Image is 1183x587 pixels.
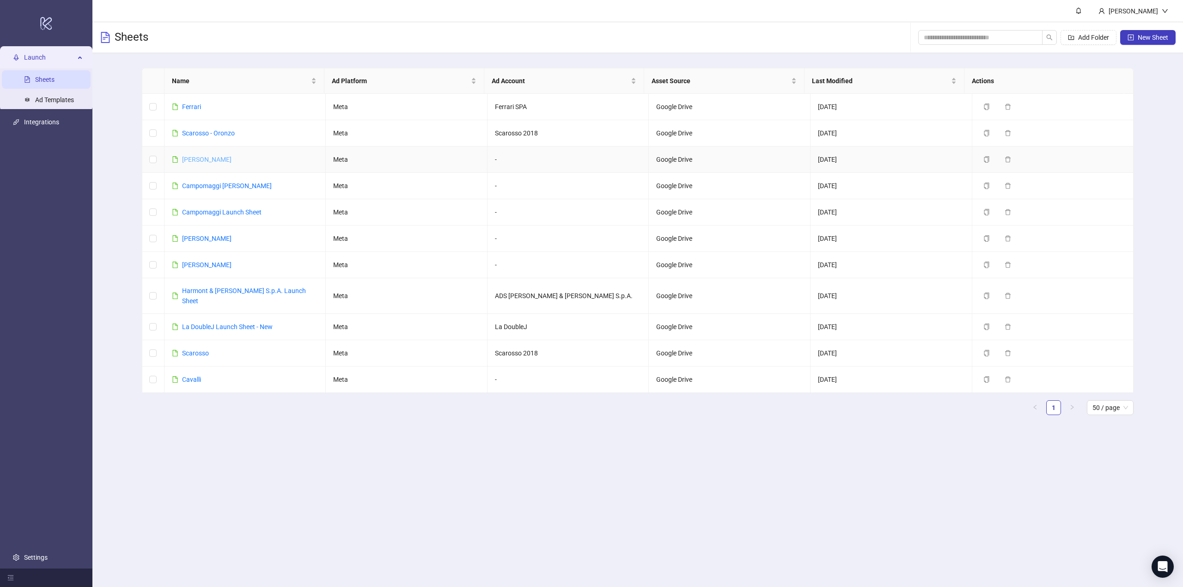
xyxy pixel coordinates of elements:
li: Next Page [1065,400,1079,415]
span: delete [1005,156,1011,163]
td: Google Drive [649,367,811,393]
span: delete [1005,262,1011,268]
a: Integrations [24,118,59,126]
span: file [172,183,178,189]
span: delete [1005,183,1011,189]
span: file [172,156,178,163]
h3: Sheets [115,30,148,45]
a: La DoubleJ Launch Sheet - New [182,323,273,330]
td: Meta [326,340,488,367]
span: copy [983,183,990,189]
td: Meta [326,199,488,226]
span: delete [1005,324,1011,330]
span: user [1098,8,1105,14]
span: copy [983,104,990,110]
td: Meta [326,94,488,120]
td: Google Drive [649,94,811,120]
td: Meta [326,147,488,173]
span: right [1069,404,1075,410]
td: Google Drive [649,278,811,314]
span: left [1032,404,1038,410]
td: - [488,199,649,226]
td: [DATE] [811,120,972,147]
td: Meta [326,173,488,199]
span: Ad Account [492,76,629,86]
button: New Sheet [1120,30,1176,45]
a: Cavalli [182,376,201,383]
td: Meta [326,226,488,252]
span: copy [983,293,990,299]
td: [DATE] [811,278,972,314]
span: copy [983,324,990,330]
span: folder-add [1068,34,1074,41]
th: Ad Platform [324,68,484,94]
span: delete [1005,104,1011,110]
a: [PERSON_NAME] [182,261,232,269]
span: copy [983,156,990,163]
th: Last Modified [805,68,964,94]
td: - [488,226,649,252]
td: Meta [326,252,488,278]
td: Google Drive [649,252,811,278]
a: 1 [1047,401,1061,415]
span: copy [983,209,990,215]
a: Ad Templates [35,96,74,104]
span: delete [1005,350,1011,356]
td: Meta [326,120,488,147]
button: right [1065,400,1079,415]
td: La DoubleJ [488,314,649,340]
td: [DATE] [811,147,972,173]
td: [DATE] [811,252,972,278]
td: [DATE] [811,367,972,393]
th: Ad Account [484,68,644,94]
span: delete [1005,130,1011,136]
span: delete [1005,235,1011,242]
span: down [1162,8,1168,14]
a: Scarosso [182,349,209,357]
span: Name [172,76,309,86]
span: copy [983,235,990,242]
span: file [172,324,178,330]
td: - [488,173,649,199]
button: left [1028,400,1043,415]
span: file [172,130,178,136]
li: Previous Page [1028,400,1043,415]
a: Campomaggi [PERSON_NAME] [182,182,272,190]
span: file [172,293,178,299]
button: Add Folder [1061,30,1116,45]
span: file [172,350,178,356]
th: Actions [964,68,1124,94]
span: copy [983,350,990,356]
span: Add Folder [1078,34,1109,41]
span: file [172,262,178,268]
span: Launch [24,48,75,67]
span: Last Modified [812,76,949,86]
td: Scarosso 2018 [488,120,649,147]
td: [DATE] [811,94,972,120]
span: 50 / page [1092,401,1128,415]
td: Google Drive [649,147,811,173]
span: delete [1005,209,1011,215]
td: [DATE] [811,199,972,226]
a: Sheets [35,76,55,83]
div: Page Size [1087,400,1134,415]
span: copy [983,130,990,136]
td: [DATE] [811,340,972,367]
span: search [1046,34,1053,41]
td: Google Drive [649,173,811,199]
li: 1 [1046,400,1061,415]
span: file [172,104,178,110]
td: [DATE] [811,226,972,252]
td: Scarosso 2018 [488,340,649,367]
td: - [488,252,649,278]
span: menu-fold [7,575,14,581]
td: Google Drive [649,199,811,226]
span: delete [1005,376,1011,383]
span: copy [983,376,990,383]
td: Google Drive [649,314,811,340]
td: - [488,147,649,173]
th: Name [165,68,324,94]
th: Asset Source [644,68,804,94]
td: [DATE] [811,314,972,340]
span: delete [1005,293,1011,299]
